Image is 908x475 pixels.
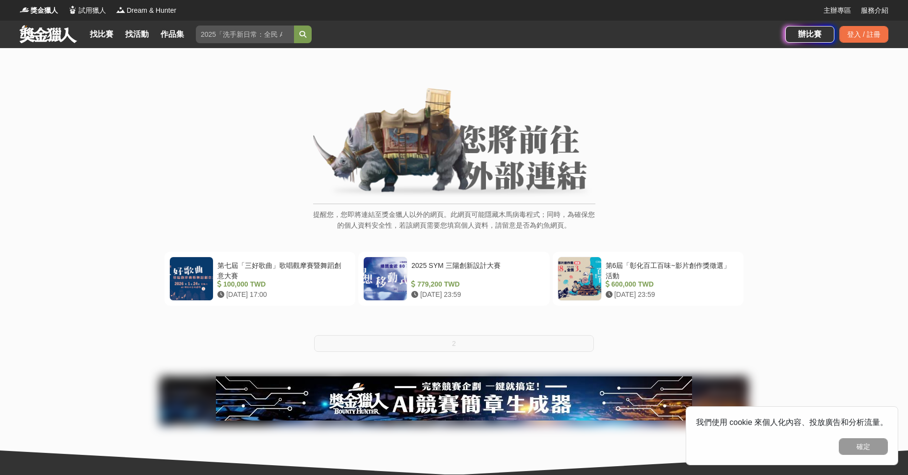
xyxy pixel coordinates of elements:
p: 提醒您，您即將連結至獎金獵人以外的網頁。此網頁可能隱藏木馬病毒程式；同時，為確保您的個人資料安全性，若該網頁需要您填寫個人資料，請留意是否為釣魚網頁。 [313,209,595,241]
img: Logo [116,5,126,15]
a: 辦比賽 [785,26,834,43]
a: 服務介紹 [861,5,888,16]
input: 2025「洗手新日常：全民 ALL IN」洗手歌全台徵選 [196,26,294,43]
div: 第6屆「彰化百工百味~影片創作獎徵選」活動 [606,261,735,279]
img: e66c81bb-b616-479f-8cf1-2a61d99b1888.jpg [216,376,692,421]
button: 2 [314,335,594,352]
div: 登入 / 註冊 [839,26,888,43]
div: 2025 SYM 三陽創新設計大賽 [411,261,540,279]
a: Logo獎金獵人 [20,5,58,16]
a: 找比賽 [86,27,117,41]
button: 確定 [839,438,888,455]
div: [DATE] 23:59 [606,290,735,300]
img: External Link Banner [313,88,595,199]
a: 第6屆「彰化百工百味~影片創作獎徵選」活動 600,000 TWD [DATE] 23:59 [553,252,744,306]
img: Logo [20,5,29,15]
a: 找活動 [121,27,153,41]
a: 2025 SYM 三陽創新設計大賽 779,200 TWD [DATE] 23:59 [358,252,549,306]
span: 試用獵人 [79,5,106,16]
div: [DATE] 17:00 [217,290,347,300]
a: 主辦專區 [824,5,851,16]
img: Logo [68,5,78,15]
span: 獎金獵人 [30,5,58,16]
div: 779,200 TWD [411,279,540,290]
a: LogoDream & Hunter [116,5,176,16]
a: Logo試用獵人 [68,5,106,16]
span: Dream & Hunter [127,5,176,16]
div: 第七屆「三好歌曲」歌唱觀摩賽暨舞蹈創意大賽 [217,261,347,279]
div: [DATE] 23:59 [411,290,540,300]
div: 600,000 TWD [606,279,735,290]
a: 第七屆「三好歌曲」歌唱觀摩賽暨舞蹈創意大賽 100,000 TWD [DATE] 17:00 [164,252,355,306]
span: 我們使用 cookie 來個人化內容、投放廣告和分析流量。 [696,418,888,426]
a: 作品集 [157,27,188,41]
div: 100,000 TWD [217,279,347,290]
